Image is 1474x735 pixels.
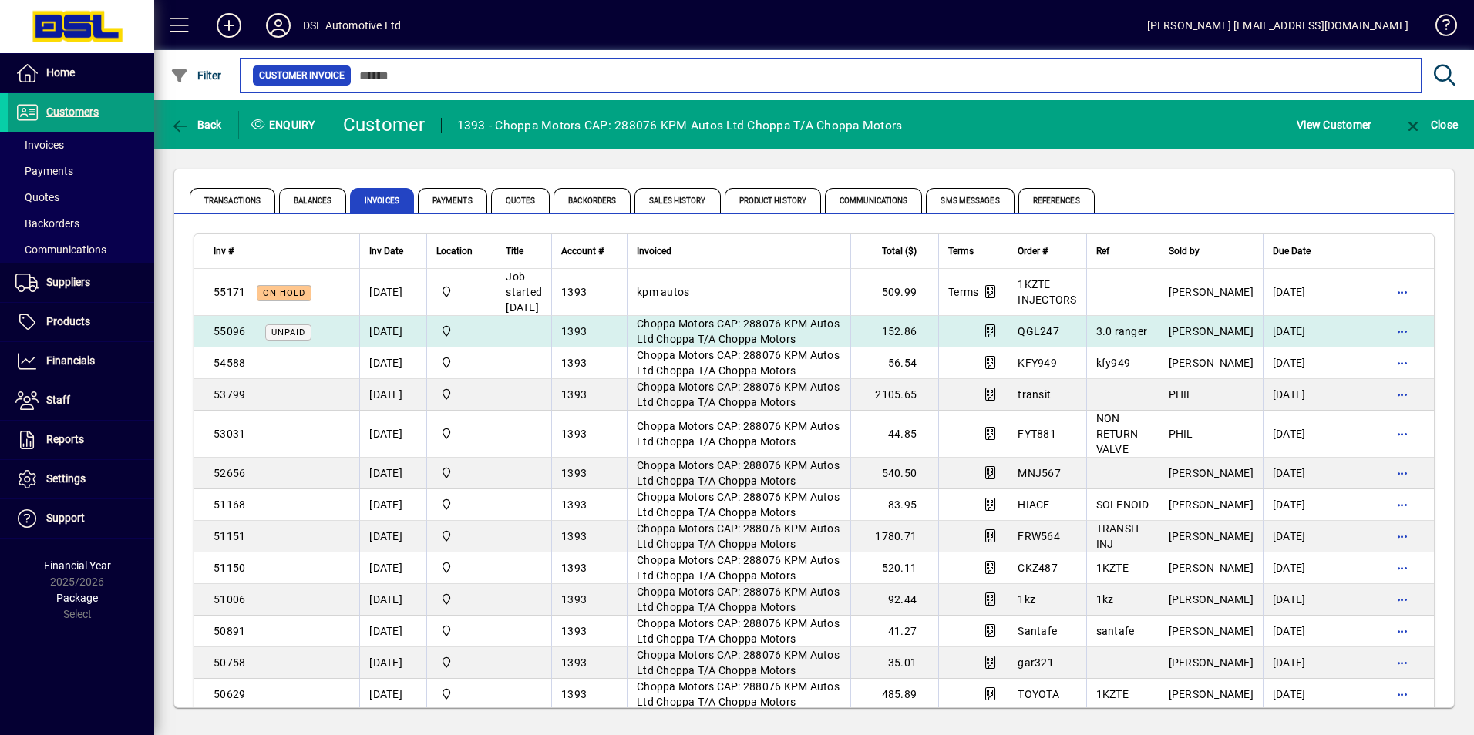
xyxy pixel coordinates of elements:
span: Choppa Motors CAP: 288076 KPM Autos Ltd Choppa T/A Choppa Motors [637,522,840,550]
span: 55096 [214,325,245,337]
span: TRANSIT INJ [1096,522,1141,550]
span: 1393 [561,286,587,298]
span: Choppa Motors CAP: 288076 KPM Autos Ltd Choppa T/A Choppa Motors [637,381,840,408]
button: More options [1390,650,1415,675]
span: 50629 [214,688,245,700]
td: [DATE] [359,552,426,584]
td: 41.27 [850,616,939,647]
span: 1KZTE [1096,562,1129,574]
span: FRW564 [1018,530,1060,542]
span: Central [436,654,486,671]
a: Invoices [8,132,154,158]
div: Account # [561,243,618,260]
td: 1780.71 [850,521,939,552]
td: [DATE] [359,411,426,458]
span: Payments [15,165,73,177]
span: Santafe [1018,625,1057,637]
div: Due Date [1273,243,1324,260]
span: KFY949 [1018,357,1057,369]
span: Location [436,243,473,260]
span: 1kz [1018,593,1035,606]
span: gar321 [1018,656,1054,669]
td: [DATE] [1263,647,1334,679]
div: Title [506,243,542,260]
span: PHIL [1169,428,1193,440]
span: [PERSON_NAME] [1169,625,1254,637]
app-page-header-button: Back [154,111,239,139]
div: Enquiry [239,112,331,137]
span: Central [436,591,486,608]
span: Ref [1096,243,1109,260]
td: [DATE] [359,584,426,616]
span: Unpaid [271,327,305,337]
span: 55171 [214,286,245,298]
td: [DATE] [1263,521,1334,552]
div: 1393 - Choppa Motors CAP: 288076 KPM Autos Ltd Choppa T/A Choppa Motors [457,113,903,138]
button: More options [1390,280,1415,304]
button: More options [1390,351,1415,375]
span: Choppa Motors CAP: 288076 KPM Autos Ltd Choppa T/A Choppa Motors [637,420,840,448]
a: Home [8,54,154,92]
span: Communications [825,188,922,213]
div: [PERSON_NAME] [EMAIL_ADDRESS][DOMAIN_NAME] [1147,13,1408,38]
div: Inv # [214,243,311,260]
span: Staff [46,394,70,406]
span: Invoices [15,139,64,151]
span: 54588 [214,357,245,369]
td: 520.11 [850,552,939,584]
a: Support [8,499,154,538]
span: 50758 [214,656,245,669]
span: Central [436,686,486,703]
span: PHIL [1169,388,1193,401]
span: 1KZTE [1096,688,1129,700]
span: SOLENOID [1096,498,1149,511]
td: [DATE] [1263,347,1334,379]
td: [DATE] [1263,379,1334,411]
span: Central [436,323,486,340]
span: Central [436,559,486,576]
div: DSL Automotive Ltd [303,13,401,38]
span: 1kz [1096,593,1114,606]
a: Reports [8,421,154,459]
td: 2105.65 [850,379,939,411]
span: TOYOTA [1018,688,1059,700]
span: 1393 [561,498,587,511]
td: [DATE] [1263,269,1334,316]
button: More options [1390,524,1415,549]
td: [DATE] [1263,552,1334,584]
span: Backorders [554,188,631,213]
span: Title [506,243,523,260]
span: Central [436,623,486,639]
td: [DATE] [1263,489,1334,521]
button: More options [1390,319,1415,344]
span: Invoices [350,188,414,213]
div: Location [436,243,486,260]
span: 3.0 ranger [1096,325,1148,337]
button: More options [1390,492,1415,517]
span: Central [436,284,486,300]
span: Total ($) [882,243,917,260]
span: Inv # [214,243,234,260]
span: [PERSON_NAME] [1169,593,1254,606]
span: [PERSON_NAME] [1169,357,1254,369]
span: Package [56,592,98,604]
button: Close [1400,111,1462,139]
span: Reports [46,433,84,445]
span: CKZ487 [1018,562,1058,574]
span: [PERSON_NAME] [1169,498,1254,511]
span: Product History [725,188,822,213]
span: 51151 [214,530,245,542]
span: Invoiced [637,243,671,260]
span: Account # [561,243,604,260]
td: [DATE] [359,679,426,710]
div: Ref [1096,243,1149,260]
span: 51006 [214,593,245,606]
a: Backorders [8,210,154,237]
app-page-header-button: Close enquiry [1388,111,1474,139]
button: Add [204,12,254,39]
span: 51168 [214,498,245,511]
span: [PERSON_NAME] [1169,530,1254,542]
td: [DATE] [359,316,426,347]
span: Terms [948,286,978,298]
span: QGL247 [1018,325,1059,337]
